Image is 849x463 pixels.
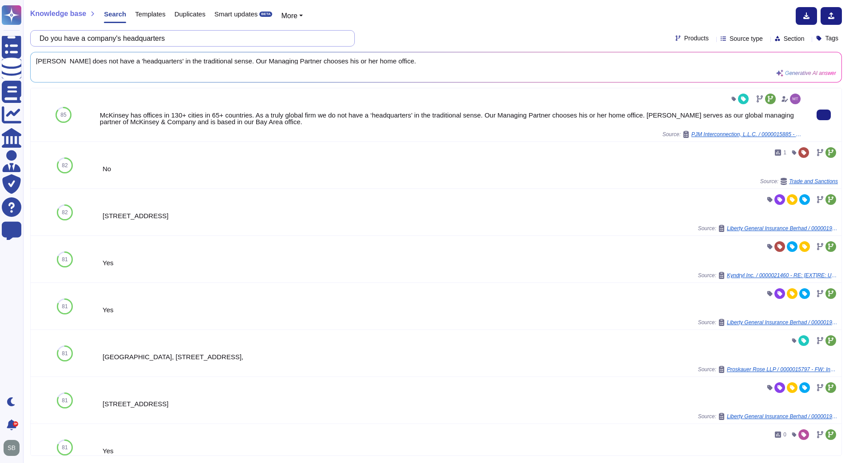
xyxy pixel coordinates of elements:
div: BETA [259,12,272,17]
span: 81 [62,257,67,262]
span: Liberty General Insurance Berhad / 0000019169 - RE: [EXT]IA Supporting Document [727,226,838,231]
input: Search a question or template... [35,31,345,46]
span: Source type [730,35,763,42]
span: Source: [698,413,838,420]
span: 1 [783,150,786,155]
span: Section [784,35,805,42]
button: More [281,11,303,21]
span: Kyndryl Inc. / 0000021460 - RE: [EXT]RE: Update: Kyndryl - McKinsey Discussion - PA to SRA. [727,273,838,278]
div: 9+ [13,421,18,427]
span: 81 [62,304,67,309]
span: Smart updates [214,11,258,17]
img: user [790,94,801,104]
div: Yes [103,306,838,313]
div: Yes [103,259,838,266]
span: 82 [62,210,67,215]
div: [GEOGRAPHIC_DATA], [STREET_ADDRESS], [103,353,838,360]
span: [PERSON_NAME] does not have a 'headquarters' in the traditional sense. Our Managing Partner choos... [36,58,836,64]
span: Templates [135,11,165,17]
span: Duplicates [175,11,206,17]
span: Source: [698,319,838,326]
div: [STREET_ADDRESS] [103,212,838,219]
span: Source: [663,131,802,138]
span: Trade and Sanctions [789,179,838,184]
button: user [2,438,26,458]
span: 81 [62,445,67,450]
span: 81 [62,398,67,403]
span: Tags [825,35,838,41]
span: 0 [783,432,786,437]
span: PJM Interconnection, L.L.C. / 0000015885 - Proposal for ISO (Right to Win) [691,132,802,137]
span: Source: [698,225,838,232]
img: user [4,440,20,456]
span: 85 [60,112,66,118]
span: 81 [62,351,67,356]
span: Search [104,11,126,17]
div: Yes [103,447,838,454]
div: McKinsey has offices in 130+ cities in 65+ countries. As a truly global firm we do not have a ‘he... [100,112,802,125]
span: Liberty General Insurance Berhad / 0000019169 - RE: [EXT]IA Supporting Document [727,414,838,419]
span: Liberty General Insurance Berhad / 0000019169 - RE: [EXT]IA Supporting Document [727,320,838,325]
span: Products [684,35,709,41]
span: Source: [760,178,838,185]
span: Knowledge base [30,10,86,17]
span: More [281,12,297,20]
span: Source: [698,366,838,373]
div: [STREET_ADDRESS] [103,400,838,407]
div: No [103,165,838,172]
span: Generative AI answer [785,71,836,76]
span: 82 [62,163,67,168]
span: Source: [698,272,838,279]
span: Proskauer Rose LLP / 0000015797 - FW: Invoice Submission: Consulting Services Fees: Resiliency Pl... [727,367,838,372]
